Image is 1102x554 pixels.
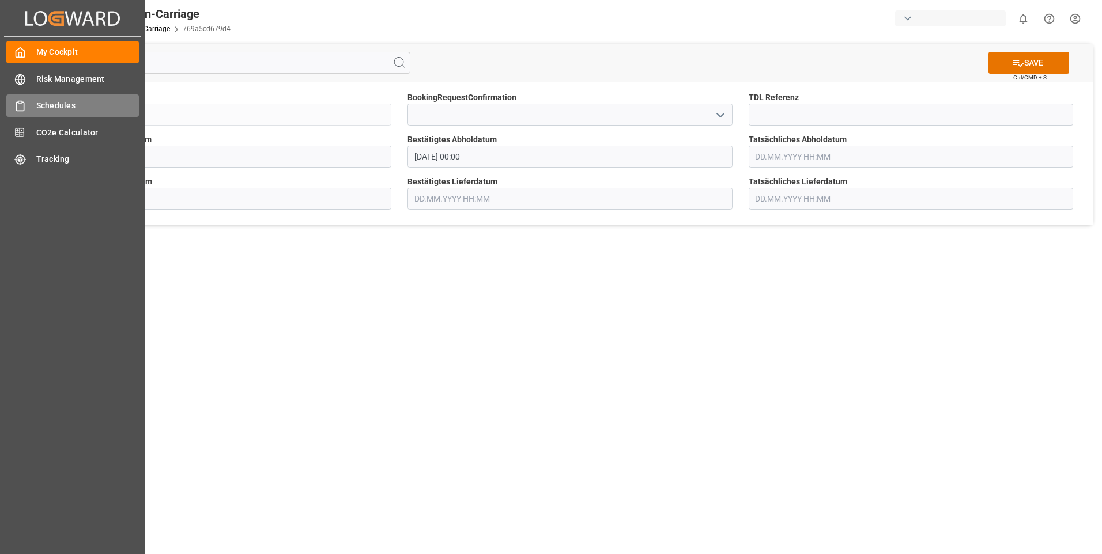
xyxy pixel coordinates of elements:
[6,67,139,90] a: Risk Management
[67,146,391,168] input: DD.MM.YYYY HH:MM
[749,188,1073,210] input: DD.MM.YYYY HH:MM
[36,153,139,165] span: Tracking
[407,176,497,188] span: Bestätigtes Lieferdatum
[6,148,139,170] a: Tracking
[36,46,139,58] span: My Cockpit
[67,188,391,210] input: DD.MM.YYYY HH:MM
[407,134,497,146] span: Bestätigtes Abholdatum
[6,41,139,63] a: My Cockpit
[36,73,139,85] span: Risk Management
[749,92,799,104] span: TDL Referenz
[988,52,1069,74] button: SAVE
[6,94,139,117] a: Schedules
[53,52,410,74] input: Search Fields
[749,146,1073,168] input: DD.MM.YYYY HH:MM
[1013,73,1047,82] span: Ctrl/CMD + S
[1010,6,1036,32] button: show 0 new notifications
[407,146,732,168] input: DD.MM.YYYY HH:MM
[6,121,139,143] a: CO2e Calculator
[36,100,139,112] span: Schedules
[749,176,847,188] span: Tatsächliches Lieferdatum
[749,134,847,146] span: Tatsächliches Abholdatum
[711,106,728,124] button: open menu
[36,127,139,139] span: CO2e Calculator
[407,92,516,104] span: BookingRequestConfirmation
[407,188,732,210] input: DD.MM.YYYY HH:MM
[1036,6,1062,32] button: Help Center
